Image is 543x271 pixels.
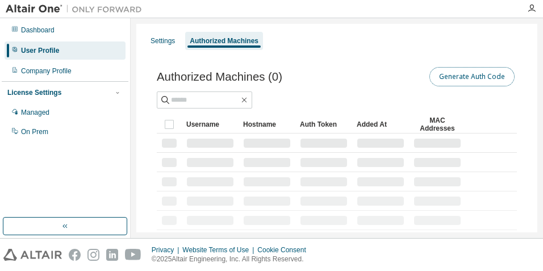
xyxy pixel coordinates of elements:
[151,36,175,45] div: Settings
[6,3,148,15] img: Altair One
[152,245,182,255] div: Privacy
[300,115,348,134] div: Auth Token
[243,115,291,134] div: Hostname
[7,88,61,97] div: License Settings
[69,249,81,261] img: facebook.svg
[429,67,515,86] button: Generate Auth Code
[3,249,62,261] img: altair_logo.svg
[21,127,48,136] div: On Prem
[106,249,118,261] img: linkedin.svg
[152,255,313,264] p: © 2025 Altair Engineering, Inc. All Rights Reserved.
[21,46,59,55] div: User Profile
[182,245,257,255] div: Website Terms of Use
[357,115,404,134] div: Added At
[21,26,55,35] div: Dashboard
[21,108,49,117] div: Managed
[87,249,99,261] img: instagram.svg
[21,66,72,76] div: Company Profile
[190,36,258,45] div: Authorized Machines
[257,245,312,255] div: Cookie Consent
[125,249,141,261] img: youtube.svg
[186,115,234,134] div: Username
[413,115,461,134] div: MAC Addresses
[157,70,282,84] span: Authorized Machines (0)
